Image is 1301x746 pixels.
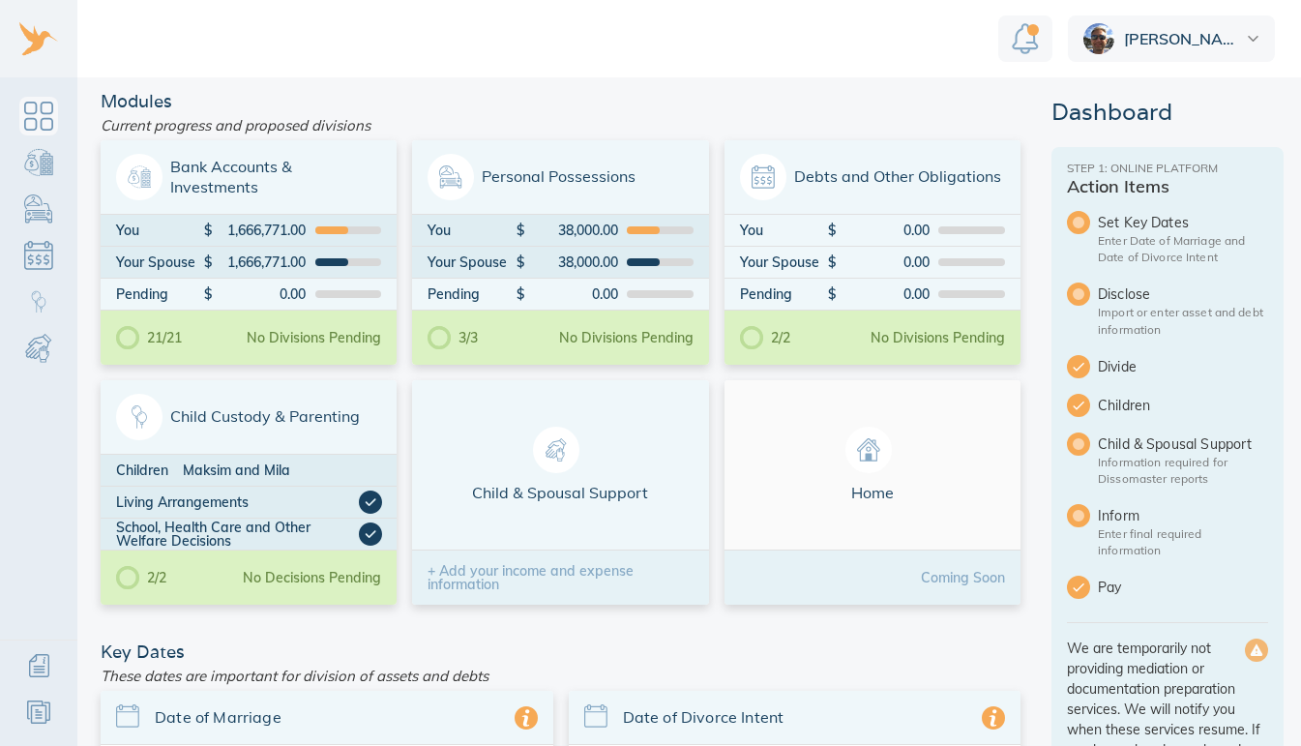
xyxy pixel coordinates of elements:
[19,693,58,731] a: Resources
[724,380,1020,605] a: HomeComing Soon
[1098,213,1268,232] span: Set Key Dates
[1098,454,1268,487] p: Information required for Dissomaster reports
[155,706,515,729] span: Date of Marriage
[247,331,381,344] div: No Divisions Pending
[204,287,214,301] div: $
[116,224,204,237] div: You
[740,326,790,349] div: 2/2
[1067,178,1268,195] div: Action Items
[1098,578,1268,597] span: Pay
[559,331,694,344] div: No Divisions Pending
[214,224,306,237] div: 1,666,771.00
[116,326,182,349] div: 21/21
[740,224,828,237] div: You
[828,255,838,269] div: $
[428,154,693,200] span: Personal Possessions
[412,551,708,605] div: + Add your income and expense information
[19,646,58,685] a: Additional Information
[1012,23,1039,54] img: Notification
[116,463,183,477] div: Children
[19,236,58,275] a: Debts & Obligations
[1098,434,1268,454] span: Child & Spousal Support
[1247,36,1259,42] img: dropdown.svg
[93,643,1028,661] div: Key Dates
[1098,304,1268,337] p: Import or enter asset and debt information
[838,224,930,237] div: 0.00
[1067,163,1268,174] div: Step 1: Online Platform
[828,224,838,237] div: $
[724,140,1020,365] a: Debts and Other ObligationsYou$0.00Your Spouse$0.00Pending$0.002/2No Divisions Pending
[740,154,1005,200] span: Debts and Other Obligations
[1098,506,1268,525] span: Inform
[243,571,381,584] div: No Decisions Pending
[214,255,306,269] div: 1,666,771.00
[116,521,359,548] div: School, Health Care and Other Welfare Decisions
[871,331,1005,344] div: No Divisions Pending
[1098,357,1268,376] span: Divide
[19,283,58,321] a: Child Custody & Parenting
[19,97,58,135] a: Dashboard
[1051,101,1284,124] div: Dashboard
[921,571,1005,584] div: Coming Soon
[517,287,526,301] div: $
[428,287,516,301] div: Pending
[428,255,516,269] div: Your Spouse
[204,255,214,269] div: $
[1098,525,1268,558] p: Enter final required information
[838,255,930,269] div: 0.00
[525,224,617,237] div: 38,000.00
[412,380,708,605] a: Child & Spousal Support+ Add your income and expense information
[525,287,617,301] div: 0.00
[740,255,828,269] div: Your Spouse
[428,224,516,237] div: You
[183,463,382,477] div: Maksim and Mila
[214,287,306,301] div: 0.00
[101,380,397,605] a: Child Custody & ParentingChildrenMaksim and MilaLiving ArrangementsSchool, Health Care and Other ...
[740,427,1005,503] span: Home
[116,394,381,440] span: Child Custody & Parenting
[1098,232,1268,265] p: Enter Date of Marriage and Date of Divorce Intent
[517,255,526,269] div: $
[101,140,397,365] a: Bank Accounts & InvestmentsYou$1,666,771.00Your Spouse$1,666,771.00Pending$0.0021/21No Divisions ...
[525,255,617,269] div: 38,000.00
[428,326,478,349] div: 3/3
[19,190,58,228] a: Personal Possessions
[828,287,838,301] div: $
[19,143,58,182] a: Bank Accounts & Investments
[116,566,166,589] div: 2/2
[19,329,58,368] a: Child & Spousal Support
[517,224,526,237] div: $
[1083,23,1114,54] img: ee2a253455b5a1643214f6bbf30279a1
[116,287,204,301] div: Pending
[93,93,1028,110] div: Modules
[623,706,983,729] span: Date of Divorce Intent
[93,661,1028,691] div: These dates are important for division of assets and debts
[116,154,381,200] span: Bank Accounts & Investments
[1098,396,1268,415] span: Children
[740,287,828,301] div: Pending
[116,491,359,514] div: Living Arrangements
[1124,31,1242,46] span: [PERSON_NAME]
[838,287,930,301] div: 0.00
[412,140,708,365] a: Personal PossessionsYou$38,000.00Your Spouse$38,000.00Pending$0.003/3No Divisions Pending
[428,427,693,503] span: Child & Spousal Support
[1098,284,1268,304] span: Disclose
[93,110,1028,140] div: Current progress and proposed divisions
[204,224,214,237] div: $
[116,255,204,269] div: Your Spouse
